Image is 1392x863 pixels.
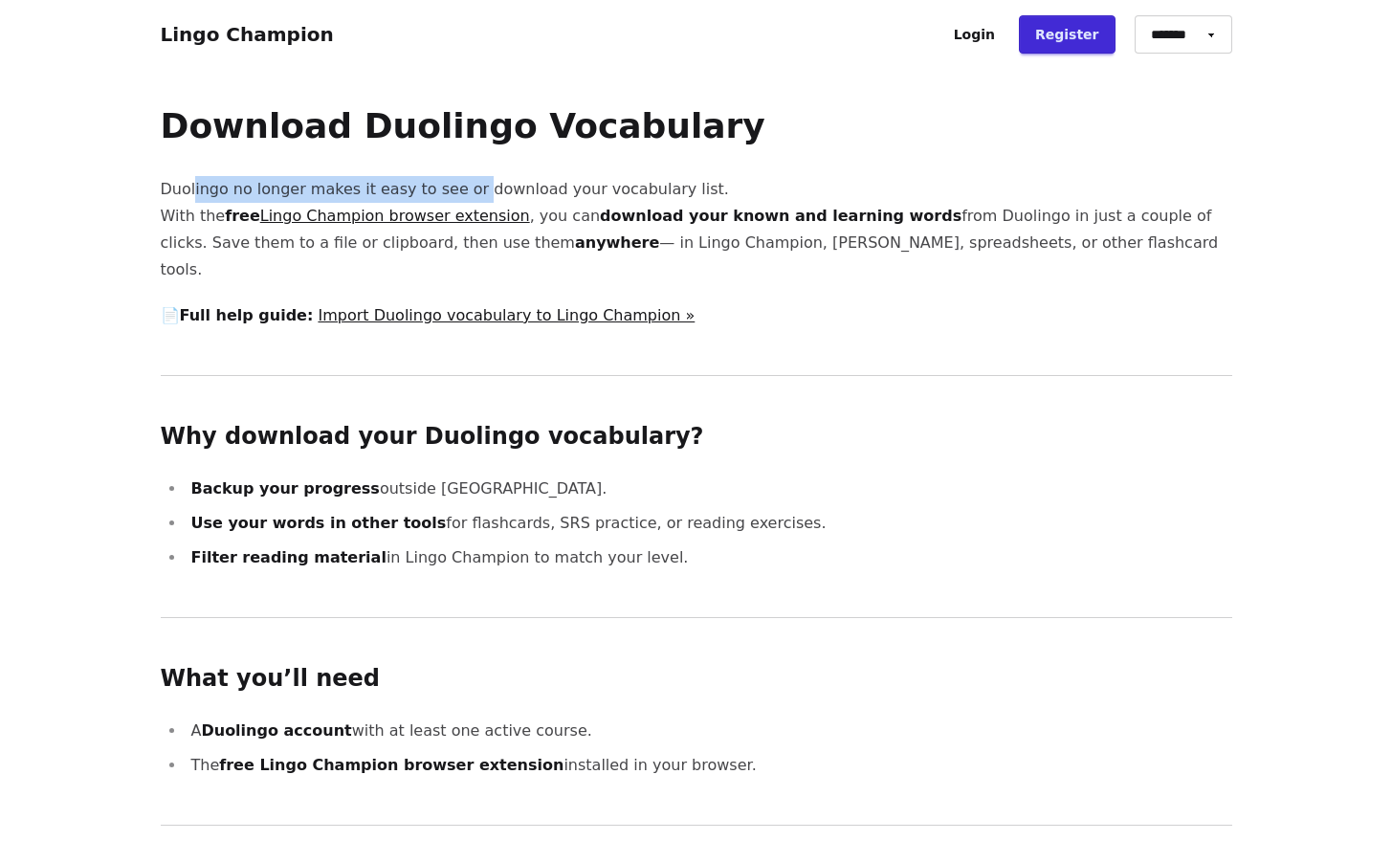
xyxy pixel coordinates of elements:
[186,752,1232,779] li: The installed in your browser.
[191,479,380,498] strong: Backup your progress
[600,207,961,225] strong: download your known and learning words
[161,302,1232,329] p: 📄
[575,233,659,252] strong: anywhere
[186,544,1232,571] li: in Lingo Champion to match your level.
[186,476,1232,502] li: outside [GEOGRAPHIC_DATA].
[161,176,1232,283] p: Duolingo no longer makes it easy to see or download your vocabulary list. With the , you can from...
[161,422,1232,453] h2: Why download your Duolingo vocabulary?
[161,107,1232,145] h1: Download Duolingo Vocabulary
[180,306,314,324] strong: Full help guide:
[191,548,387,566] strong: Filter reading material
[938,15,1011,54] a: Login
[161,664,1232,695] h2: What you’ll need
[161,23,334,46] a: Lingo Champion
[186,510,1232,537] li: for flashcards, SRS practice, or reading exercises.
[225,207,530,225] strong: free
[186,718,1232,744] li: A with at least one active course.
[260,207,530,225] a: Lingo Champion browser extension
[1019,15,1116,54] a: Register
[191,514,447,532] strong: Use your words in other tools
[219,756,563,774] strong: free Lingo Champion browser extension
[201,721,351,740] strong: Duolingo account
[318,306,695,324] a: Import Duolingo vocabulary to Lingo Champion »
